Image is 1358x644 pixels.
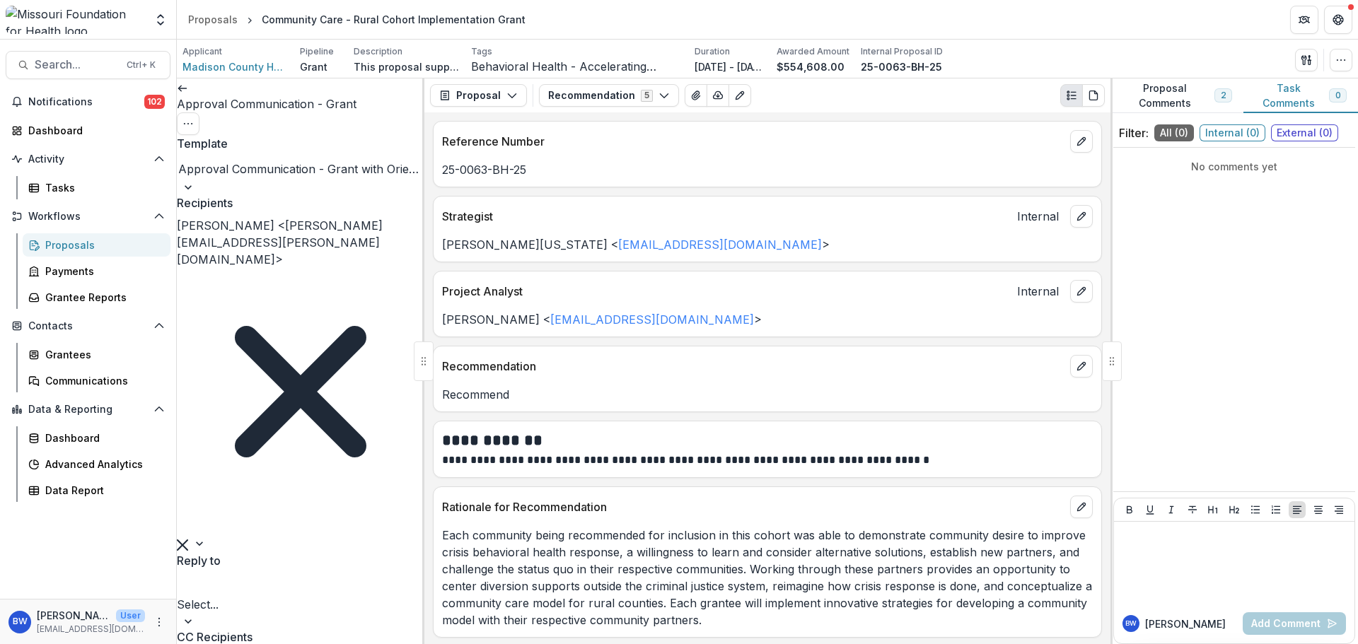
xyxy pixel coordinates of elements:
[144,95,165,109] span: 102
[23,479,170,502] a: Data Report
[1290,6,1318,34] button: Partners
[177,194,416,211] label: Recipients
[685,84,707,107] button: View Attached Files
[442,236,1093,253] p: [PERSON_NAME][US_STATE] < >
[177,552,416,569] label: Reply to
[471,60,683,74] span: Behavioral Health - Accelerating Promising Practices
[151,614,168,631] button: More
[177,596,322,613] div: Select...
[177,535,188,552] div: Clear selected options
[45,347,159,362] div: Grantees
[182,45,222,58] p: Applicant
[442,358,1059,375] p: Recommendation
[23,452,170,476] a: Advanced Analytics
[1070,280,1093,303] button: edit
[1205,501,1221,518] button: Heading 1
[1271,124,1338,141] span: External ( 0 )
[1184,501,1201,518] button: Strike
[1200,124,1265,141] span: Internal ( 0 )
[539,84,679,107] button: Recommendation5
[1163,501,1180,518] button: Italicize
[28,320,148,332] span: Contacts
[45,290,159,305] div: Grantee Reports
[37,623,145,636] p: [EMAIL_ADDRESS][DOMAIN_NAME]
[6,119,170,142] a: Dashboard
[1125,620,1137,627] div: Brian Washington
[1324,6,1352,34] button: Get Help
[300,45,334,58] p: Pipeline
[861,45,943,58] p: Internal Proposal ID
[1070,130,1093,153] button: edit
[1017,283,1059,300] span: Internal
[442,498,1059,515] p: Rationale for Recommendation
[45,264,159,279] div: Payments
[1121,501,1138,518] button: Bold
[182,9,531,30] nav: breadcrumb
[6,6,145,34] img: Missouri Foundation for Health logo
[45,238,159,252] div: Proposals
[23,259,170,283] a: Payments
[1070,496,1093,518] button: edit
[188,12,238,27] div: Proposals
[1119,159,1350,174] p: No comments yet
[177,112,199,135] button: Options
[23,343,170,366] a: Grantees
[442,208,1011,225] p: Strategist
[116,609,145,622] p: User
[442,527,1093,628] p: Each community being recommended for inclusion in this cohort was able to demonstrate community d...
[177,95,424,112] h3: Approval Communication - Grant
[1289,501,1306,518] button: Align Left
[1070,355,1093,377] button: edit
[28,211,148,223] span: Workflows
[354,59,460,74] p: This proposal supports leading our county into a Community Care based strategy with several activ...
[1247,501,1264,518] button: Bullet List
[1243,78,1358,113] button: Task Comments
[262,12,526,27] div: Community Care - Rural Cohort Implementation Grant
[695,45,730,58] p: Duration
[6,315,170,337] button: Open Contacts
[300,59,327,74] p: Grant
[1154,124,1194,141] span: All ( 0 )
[6,51,170,79] button: Search...
[1310,501,1327,518] button: Align Center
[6,205,170,228] button: Open Workflows
[442,161,1093,178] p: 25-0063-BH-25
[13,617,28,626] div: Brian Washington
[28,153,148,165] span: Activity
[182,59,289,74] a: Madison County Health Department
[28,123,159,138] div: Dashboard
[1142,501,1159,518] button: Underline
[1119,124,1149,141] p: Filter:
[45,431,159,445] div: Dashboard
[23,176,170,199] a: Tasks
[442,283,1011,300] p: Project Analyst
[6,148,170,170] button: Open Activity
[618,238,822,252] a: [EMAIL_ADDRESS][DOMAIN_NAME]
[23,426,170,450] a: Dashboard
[45,457,159,472] div: Advanced Analytics
[124,57,158,73] div: Ctrl + K
[28,96,144,108] span: Notifications
[1267,501,1284,518] button: Ordered List
[45,483,159,498] div: Data Report
[23,286,170,309] a: Grantee Reports
[28,404,148,416] span: Data & Reporting
[37,608,110,623] p: [PERSON_NAME][US_STATE]
[442,386,1093,403] p: Recommend
[1221,90,1226,100] span: 2
[1070,205,1093,228] button: edit
[23,233,170,257] a: Proposals
[1017,208,1059,225] span: Internal
[6,90,170,113] button: Notifications102
[23,369,170,392] a: Communications
[6,398,170,421] button: Open Data & Reporting
[1335,90,1340,100] span: 0
[471,45,492,58] p: Tags
[45,180,159,195] div: Tasks
[1060,84,1083,107] button: Plaintext view
[777,59,845,74] p: $554,608.00
[177,268,424,515] div: Remove Rebecca McFarland <becky.mcfarland@lpha.mo.gov>
[45,373,159,388] div: Communications
[1145,616,1226,631] p: [PERSON_NAME]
